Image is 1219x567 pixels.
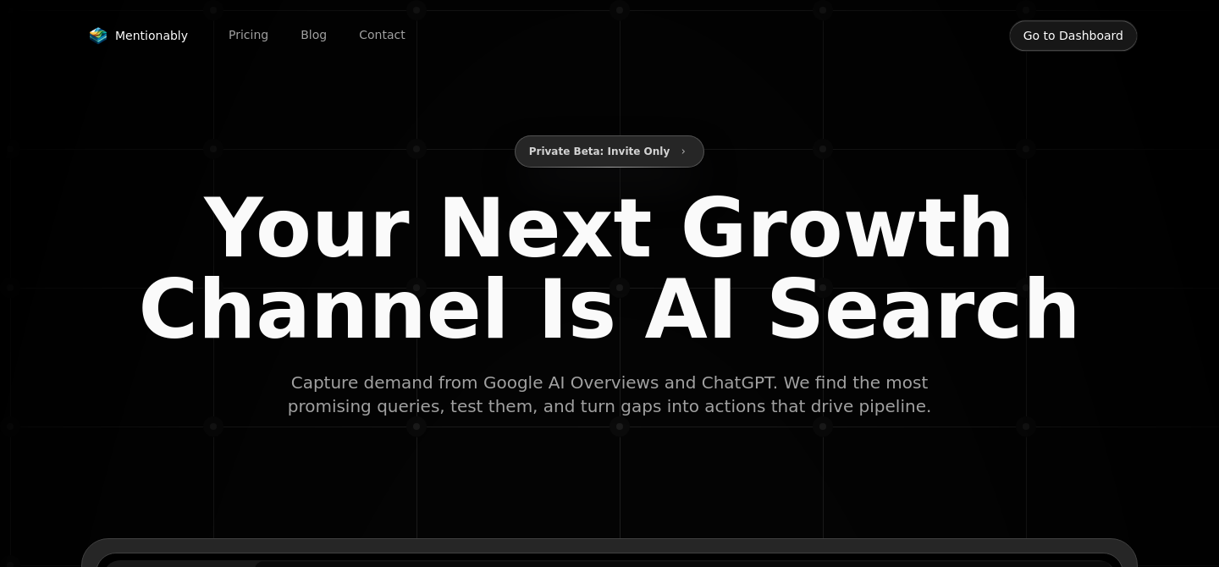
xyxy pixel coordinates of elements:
[115,27,188,44] span: Mentionably
[345,23,418,49] a: Contact
[529,141,670,162] span: Private Beta: Invite Only
[1009,19,1138,52] button: Go to Dashboard
[287,23,340,49] a: Blog
[515,135,705,168] button: Private Beta: Invite Only
[215,23,282,49] a: Pricing
[122,188,1097,350] span: Your Next Growth Channel Is AI Search
[284,371,935,418] span: Capture demand from Google AI Overviews and ChatGPT. We find the most promising queries, test the...
[88,27,108,44] img: Mentionably logo
[81,24,195,47] a: Mentionably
